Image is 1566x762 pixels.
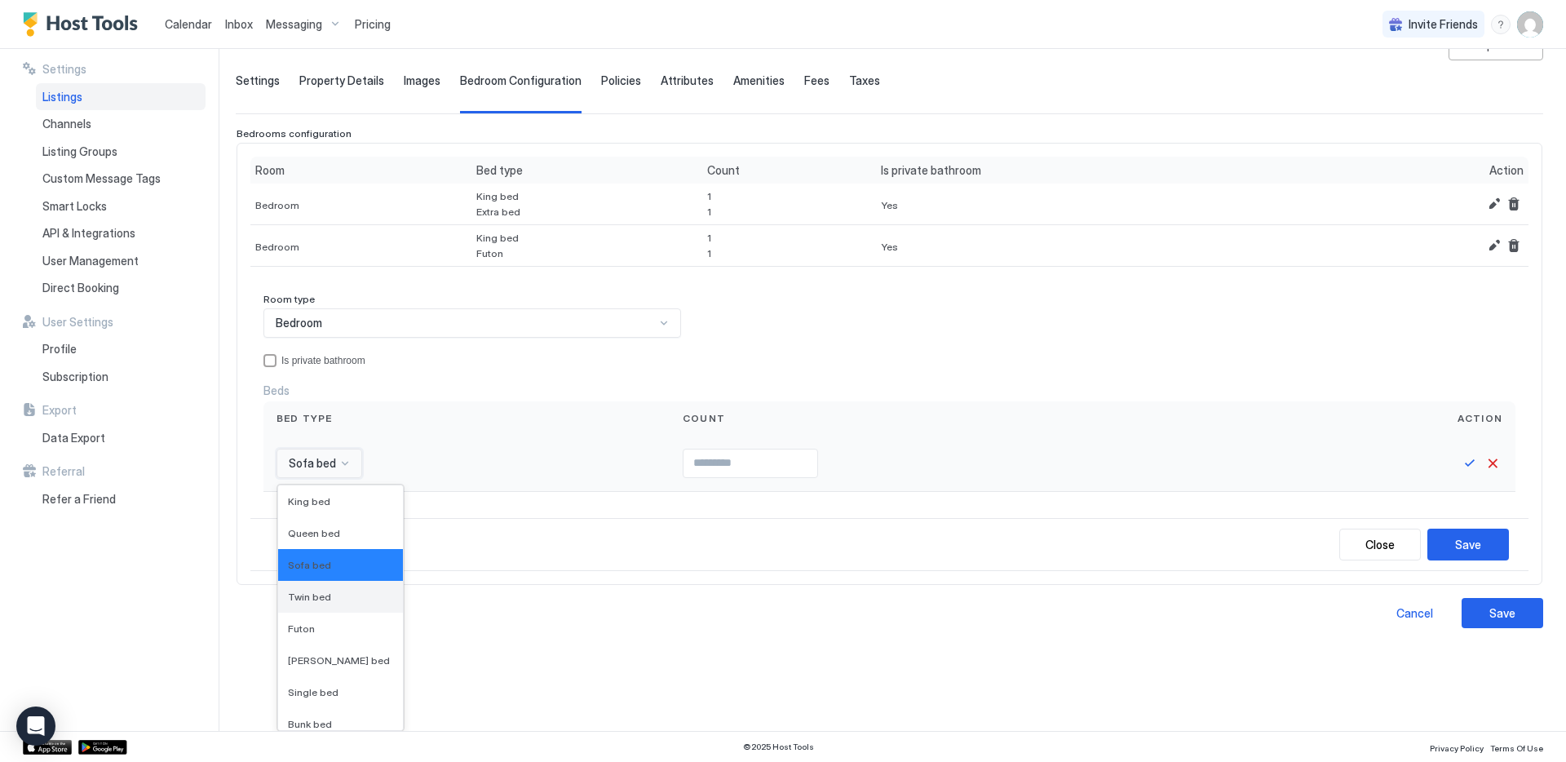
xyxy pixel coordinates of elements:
[165,17,212,31] span: Calendar
[1484,194,1504,214] button: Edit
[36,165,206,193] a: Custom Message Tags
[225,17,253,31] span: Inbox
[1374,598,1455,628] button: Cancel
[804,73,829,88] span: Fees
[288,686,338,698] span: Single bed
[1396,605,1433,622] div: Cancel
[255,163,285,178] span: Room
[288,559,331,571] span: Sofa bed
[355,17,391,32] span: Pricing
[288,591,331,603] span: Twin bed
[281,355,365,366] div: Is private bathroom
[42,254,139,268] span: User Management
[78,740,127,755] a: Google Play Store
[1365,536,1395,553] div: Close
[36,138,206,166] a: Listing Groups
[1455,536,1481,553] div: Save
[42,62,86,77] span: Settings
[601,73,641,88] span: Policies
[288,622,315,635] span: Futon
[1517,11,1543,38] div: User profile
[42,431,105,445] span: Data Export
[476,190,520,202] span: King bed
[707,206,711,218] span: 1
[263,354,1515,367] div: privateBathroom
[42,199,107,214] span: Smart Locks
[237,127,352,140] span: Bedrooms configuration
[1504,194,1524,214] button: Remove
[1490,743,1543,753] span: Terms Of Use
[661,73,714,88] span: Attributes
[707,163,740,178] span: Count
[404,73,440,88] span: Images
[460,73,582,88] span: Bedroom Configuration
[1462,598,1543,628] button: Save
[288,495,330,507] span: King bed
[1489,163,1524,178] span: Action
[476,206,520,218] span: Extra bed
[476,247,519,259] span: Futon
[1430,738,1484,755] a: Privacy Policy
[707,247,711,259] span: 1
[683,450,817,477] input: Input Field
[36,363,206,391] a: Subscription
[42,226,135,241] span: API & Integrations
[42,464,85,479] span: Referral
[42,90,82,104] span: Listings
[42,315,113,330] span: User Settings
[236,73,280,88] span: Settings
[16,707,55,746] div: Open Intercom Messenger
[1490,738,1543,755] a: Terms Of Use
[1458,411,1502,426] span: Action
[42,144,117,159] span: Listing Groups
[36,193,206,220] a: Smart Locks
[733,73,785,88] span: Amenities
[36,274,206,302] a: Direct Booking
[36,485,206,513] a: Refer a Friend
[36,247,206,275] a: User Management
[42,171,161,186] span: Custom Message Tags
[288,718,332,730] span: Bunk bed
[255,241,299,253] span: Bedroom
[707,190,711,202] span: 1
[23,740,72,755] a: App Store
[288,654,390,667] span: [PERSON_NAME] bed
[1489,605,1515,622] div: Save
[1409,17,1478,32] span: Invite Friends
[165,16,212,33] a: Calendar
[707,232,711,244] span: 1
[1491,15,1511,34] div: menu
[36,424,206,452] a: Data Export
[36,83,206,111] a: Listings
[1430,743,1484,753] span: Privacy Policy
[42,342,77,357] span: Profile
[1484,236,1504,255] button: Edit
[1483,454,1502,473] button: Cancel
[1504,236,1524,255] button: Remove
[289,456,336,471] span: Sofa bed
[36,335,206,363] a: Profile
[288,527,340,539] span: Queen bed
[255,199,299,211] span: Bedroom
[42,403,77,418] span: Export
[263,293,315,305] span: Room type
[36,219,206,247] a: API & Integrations
[225,16,253,33] a: Inbox
[743,742,814,752] span: © 2025 Host Tools
[23,12,145,37] a: Host Tools Logo
[476,232,519,244] span: King bed
[263,383,290,398] span: Beds
[881,199,898,211] span: Yes
[881,163,981,178] span: Is private bathroom
[42,370,108,384] span: Subscription
[849,73,880,88] span: Taxes
[476,163,523,178] span: Bed type
[683,411,725,426] span: Count
[1339,529,1421,560] button: Close
[42,117,91,131] span: Channels
[36,110,206,138] a: Channels
[299,73,384,88] span: Property Details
